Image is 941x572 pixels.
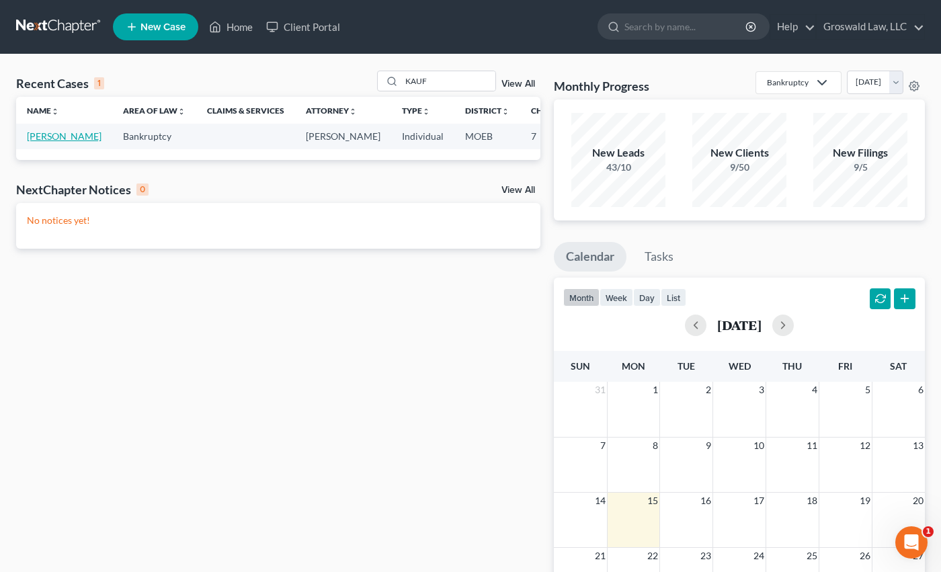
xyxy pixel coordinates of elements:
span: Tue [678,360,695,372]
a: Help [770,15,815,39]
span: New Case [140,22,186,32]
div: Bankruptcy [767,77,809,88]
a: [PERSON_NAME] [27,130,101,142]
a: Home [202,15,259,39]
button: day [633,288,661,307]
div: 0 [136,183,149,196]
span: 3 [758,382,766,398]
span: 25 [805,548,819,564]
a: View All [501,79,535,89]
span: 5 [864,382,872,398]
td: 7 [520,124,587,149]
button: list [661,288,686,307]
span: Sat [890,360,907,372]
span: 1 [651,382,659,398]
button: month [563,288,600,307]
span: 2 [704,382,712,398]
div: NextChapter Notices [16,181,149,198]
span: 20 [911,493,925,509]
span: 10 [752,438,766,454]
span: 14 [594,493,607,509]
td: [PERSON_NAME] [295,124,391,149]
th: Claims & Services [196,97,295,124]
a: Groswald Law, LLC [817,15,924,39]
span: Thu [782,360,802,372]
span: 16 [699,493,712,509]
button: week [600,288,633,307]
a: Nameunfold_more [27,106,59,116]
span: Fri [838,360,852,372]
div: Recent Cases [16,75,104,91]
div: 9/50 [692,161,786,174]
i: unfold_more [501,108,509,116]
td: Individual [391,124,454,149]
i: unfold_more [51,108,59,116]
div: New Leads [571,145,665,161]
a: Client Portal [259,15,347,39]
iframe: Intercom live chat [895,526,928,559]
span: 13 [911,438,925,454]
span: 26 [858,548,872,564]
div: New Clients [692,145,786,161]
span: 17 [752,493,766,509]
span: 23 [699,548,712,564]
span: 24 [752,548,766,564]
span: 4 [811,382,819,398]
a: Area of Lawunfold_more [123,106,186,116]
div: 9/5 [813,161,907,174]
span: 1 [923,526,934,537]
a: Tasks [632,242,686,272]
i: unfold_more [349,108,357,116]
a: Attorneyunfold_more [306,106,357,116]
a: Typeunfold_more [402,106,430,116]
td: MOEB [454,124,520,149]
span: 31 [594,382,607,398]
span: Wed [729,360,751,372]
span: Sun [571,360,590,372]
div: 43/10 [571,161,665,174]
p: No notices yet! [27,214,530,227]
a: Chapterunfold_more [531,106,577,116]
input: Search by name... [401,71,495,91]
span: 18 [805,493,819,509]
div: New Filings [813,145,907,161]
span: 21 [594,548,607,564]
a: Calendar [554,242,626,272]
a: View All [501,186,535,195]
span: 12 [858,438,872,454]
h3: Monthly Progress [554,78,649,94]
h2: [DATE] [717,318,762,332]
span: 22 [646,548,659,564]
input: Search by name... [624,14,747,39]
span: 19 [858,493,872,509]
span: 7 [599,438,607,454]
td: Bankruptcy [112,124,196,149]
span: 15 [646,493,659,509]
span: 6 [917,382,925,398]
span: 9 [704,438,712,454]
span: Mon [622,360,645,372]
span: 11 [805,438,819,454]
a: Districtunfold_more [465,106,509,116]
i: unfold_more [422,108,430,116]
div: 1 [94,77,104,89]
i: unfold_more [177,108,186,116]
span: 8 [651,438,659,454]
